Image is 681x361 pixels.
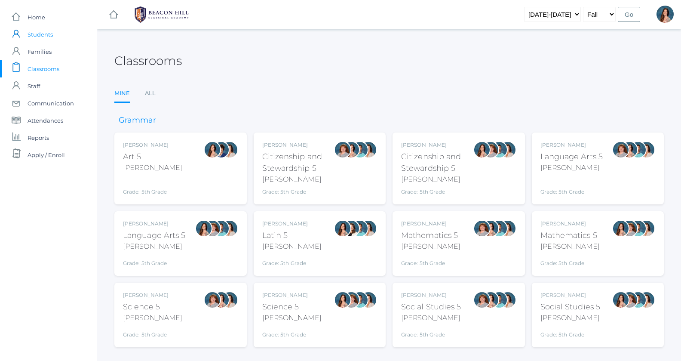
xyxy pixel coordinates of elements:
[401,220,460,228] div: [PERSON_NAME]
[401,327,461,339] div: Grade: 5th Grade
[28,112,63,129] span: Attendances
[612,141,629,158] div: Sarah Bence
[114,85,130,103] a: Mine
[212,291,230,309] div: Rebecca Salazar
[123,255,186,267] div: Grade: 5th Grade
[360,291,377,309] div: Cari Burke
[621,291,638,309] div: Sarah Bence
[221,291,238,309] div: Cari Burke
[28,95,74,112] span: Communication
[262,313,322,323] div: [PERSON_NAME]
[123,313,182,323] div: [PERSON_NAME]
[123,241,186,252] div: [PERSON_NAME]
[540,151,603,163] div: Language Arts 5
[123,163,182,173] div: [PERSON_NAME]
[145,85,156,102] a: All
[401,255,460,267] div: Grade: 5th Grade
[114,54,182,68] h2: Classrooms
[123,230,186,241] div: Language Arts 5
[540,163,603,173] div: [PERSON_NAME]
[129,4,194,25] img: 1_BHCALogos-05.png
[612,220,629,237] div: Rebecca Salazar
[540,301,601,313] div: Social Studies 5
[499,220,516,237] div: Cari Burke
[360,141,377,158] div: Cari Burke
[262,291,322,299] div: [PERSON_NAME]
[123,151,182,163] div: Art 5
[401,188,473,196] div: Grade: 5th Grade
[638,220,655,237] div: Cari Burke
[262,151,334,174] div: Citizenship and Stewardship 5
[629,141,647,158] div: Westen Taylor
[473,291,491,309] div: Sarah Bence
[401,141,473,149] div: [PERSON_NAME]
[540,220,600,228] div: [PERSON_NAME]
[401,301,461,313] div: Social Studies 5
[262,188,334,196] div: Grade: 5th Grade
[262,327,322,339] div: Grade: 5th Grade
[540,141,603,149] div: [PERSON_NAME]
[28,26,53,43] span: Students
[123,141,182,149] div: [PERSON_NAME]
[343,291,360,309] div: Sarah Bence
[334,220,351,237] div: Rebecca Salazar
[473,220,491,237] div: Sarah Bence
[123,176,182,196] div: Grade: 5th Grade
[612,291,629,309] div: Rebecca Salazar
[28,9,45,26] span: Home
[123,327,182,339] div: Grade: 5th Grade
[621,141,638,158] div: Rebecca Salazar
[401,291,461,299] div: [PERSON_NAME]
[204,291,221,309] div: Sarah Bence
[540,327,601,339] div: Grade: 5th Grade
[28,77,40,95] span: Staff
[499,291,516,309] div: Cari Burke
[204,141,221,158] div: Rebecca Salazar
[491,291,508,309] div: Westen Taylor
[540,255,600,267] div: Grade: 5th Grade
[656,6,674,23] div: Rebecca Salazar
[212,220,230,237] div: Westen Taylor
[123,220,186,228] div: [PERSON_NAME]
[262,241,322,252] div: [PERSON_NAME]
[618,7,640,22] input: Go
[540,176,603,196] div: Grade: 5th Grade
[334,141,351,158] div: Sarah Bence
[482,291,499,309] div: Rebecca Salazar
[401,241,460,252] div: [PERSON_NAME]
[351,220,368,237] div: Westen Taylor
[28,60,59,77] span: Classrooms
[401,174,473,185] div: [PERSON_NAME]
[540,313,601,323] div: [PERSON_NAME]
[629,291,647,309] div: Westen Taylor
[540,241,600,252] div: [PERSON_NAME]
[499,141,516,158] div: Cari Burke
[262,174,334,185] div: [PERSON_NAME]
[473,141,491,158] div: Rebecca Salazar
[123,291,182,299] div: [PERSON_NAME]
[401,230,460,241] div: Mathematics 5
[262,230,322,241] div: Latin 5
[262,141,334,149] div: [PERSON_NAME]
[629,220,647,237] div: Westen Taylor
[638,291,655,309] div: Cari Burke
[262,255,322,267] div: Grade: 5th Grade
[221,220,238,237] div: Cari Burke
[482,220,499,237] div: Rebecca Salazar
[262,220,322,228] div: [PERSON_NAME]
[351,291,368,309] div: Westen Taylor
[28,129,49,146] span: Reports
[491,220,508,237] div: Westen Taylor
[334,291,351,309] div: Rebecca Salazar
[351,141,368,158] div: Westen Taylor
[360,220,377,237] div: Cari Burke
[482,141,499,158] div: Sarah Bence
[195,220,212,237] div: Rebecca Salazar
[28,43,52,60] span: Families
[114,116,160,125] h3: Grammar
[540,291,601,299] div: [PERSON_NAME]
[123,301,182,313] div: Science 5
[638,141,655,158] div: Cari Burke
[540,230,600,241] div: Mathematics 5
[28,146,65,164] span: Apply / Enroll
